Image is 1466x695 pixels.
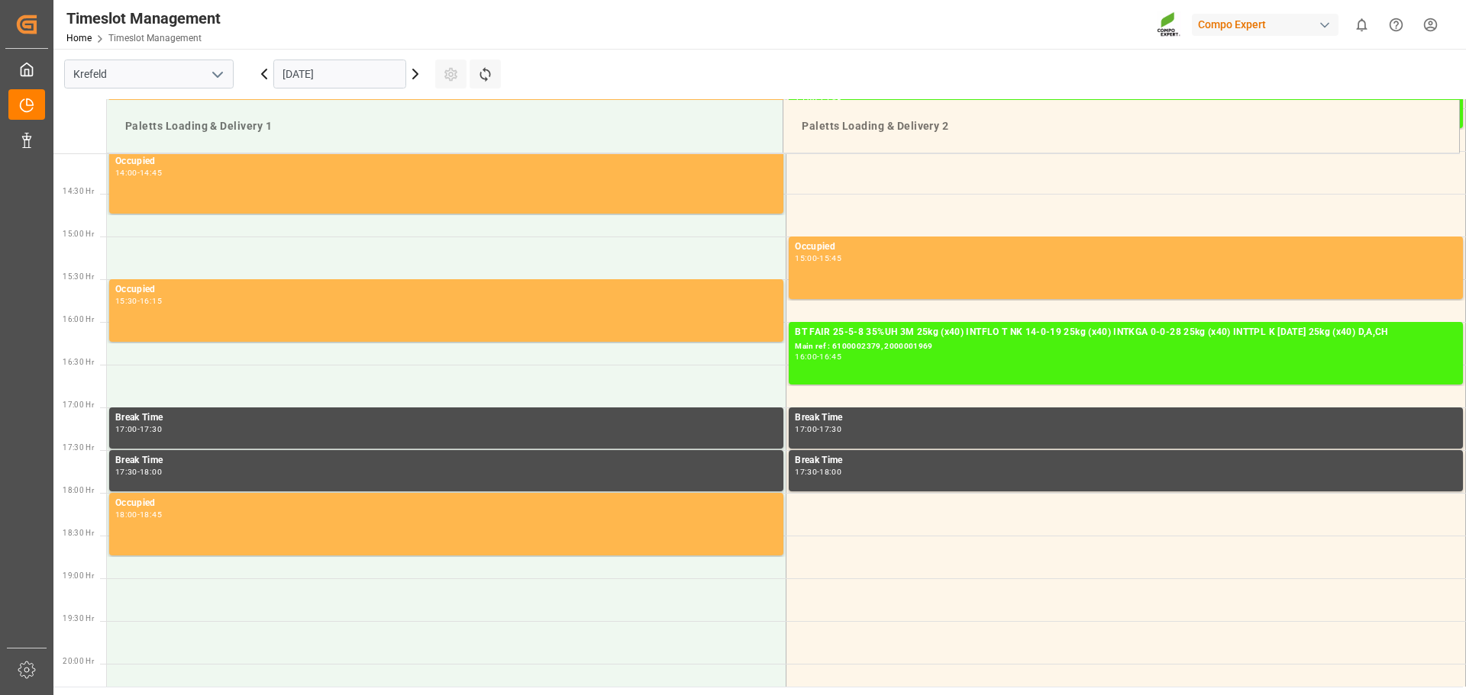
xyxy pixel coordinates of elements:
div: Paletts Loading & Delivery 1 [119,112,770,140]
div: 16:45 [819,353,841,360]
div: 16:00 [795,353,817,360]
div: Occupied [115,154,777,169]
div: - [137,511,140,518]
span: 19:30 Hr [63,614,94,623]
div: 17:30 [140,426,162,433]
div: 17:00 [115,426,137,433]
div: Break Time [795,410,1457,426]
button: show 0 new notifications [1345,8,1379,42]
div: 14:00 [115,169,137,176]
div: - [137,169,140,176]
div: 18:45 [140,511,162,518]
button: Help Center [1379,8,1413,42]
img: Screenshot%202023-09-29%20at%2010.02.21.png_1712312052.png [1157,11,1181,38]
div: 15:00 [795,255,817,262]
div: Paletts Loading & Delivery 2 [796,112,1447,140]
div: 18:00 [115,511,137,518]
div: - [817,468,819,475]
button: open menu [205,63,228,86]
div: 15:45 [819,255,841,262]
div: BT FAIR 25-5-8 35%UH 3M 25kg (x40) INTFLO T NK 14-0-19 25kg (x40) INTKGA 0-0-28 25kg (x40) INTTPL... [795,325,1457,340]
div: 17:30 [115,468,137,475]
span: 19:00 Hr [63,571,94,580]
button: Compo Expert [1192,10,1345,39]
div: Compo Expert [1192,14,1338,36]
span: 16:30 Hr [63,358,94,366]
input: Type to search/select [64,60,234,88]
div: Break Time [115,453,777,468]
span: 18:00 Hr [63,486,94,494]
span: 16:00 Hr [63,315,94,323]
span: 18:30 Hr [63,529,94,537]
div: 17:30 [819,426,841,433]
div: 17:00 [795,426,817,433]
div: 15:30 [115,298,137,304]
a: Home [66,33,92,43]
span: 17:00 Hr [63,401,94,409]
div: Occupied [795,240,1457,255]
div: - [817,426,819,433]
div: Occupied [115,496,777,511]
div: - [137,468,140,475]
span: 14:30 Hr [63,187,94,195]
div: - [817,255,819,262]
span: 17:30 Hr [63,443,94,452]
span: 15:30 Hr [63,272,94,281]
span: 20:00 Hr [63,657,94,665]
div: - [137,298,140,304]
span: 15:00 Hr [63,230,94,238]
div: Occupied [115,282,777,298]
div: 16:15 [140,298,162,304]
div: 17:30 [795,468,817,475]
div: 18:00 [819,468,841,475]
div: - [817,353,819,360]
div: Break Time [795,453,1457,468]
div: Timeslot Management [66,7,221,30]
div: 14:45 [140,169,162,176]
div: Main ref : 6100002379, 2000001969 [795,340,1457,353]
div: Break Time [115,410,777,426]
div: 18:00 [140,468,162,475]
div: - [137,426,140,433]
input: DD.MM.YYYY [273,60,406,88]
